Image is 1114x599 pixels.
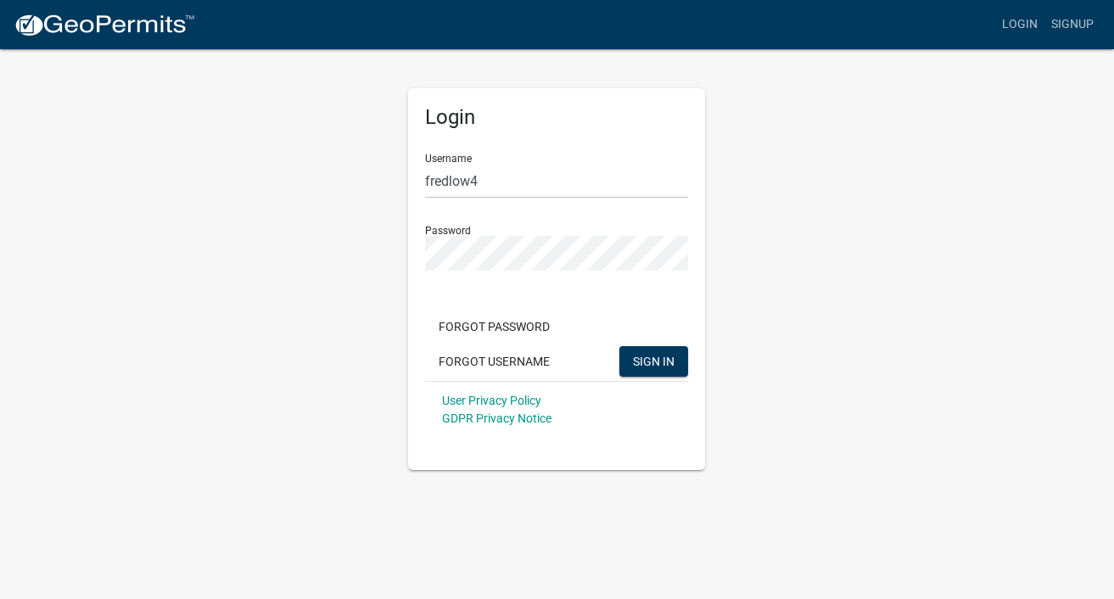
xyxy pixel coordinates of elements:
a: GDPR Privacy Notice [442,411,551,425]
button: SIGN IN [619,346,688,377]
a: Signup [1044,8,1100,41]
a: Login [995,8,1044,41]
span: SIGN IN [633,354,675,367]
h5: Login [425,105,688,130]
button: Forgot Username [425,346,563,377]
button: Forgot Password [425,311,563,342]
a: User Privacy Policy [442,394,541,407]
